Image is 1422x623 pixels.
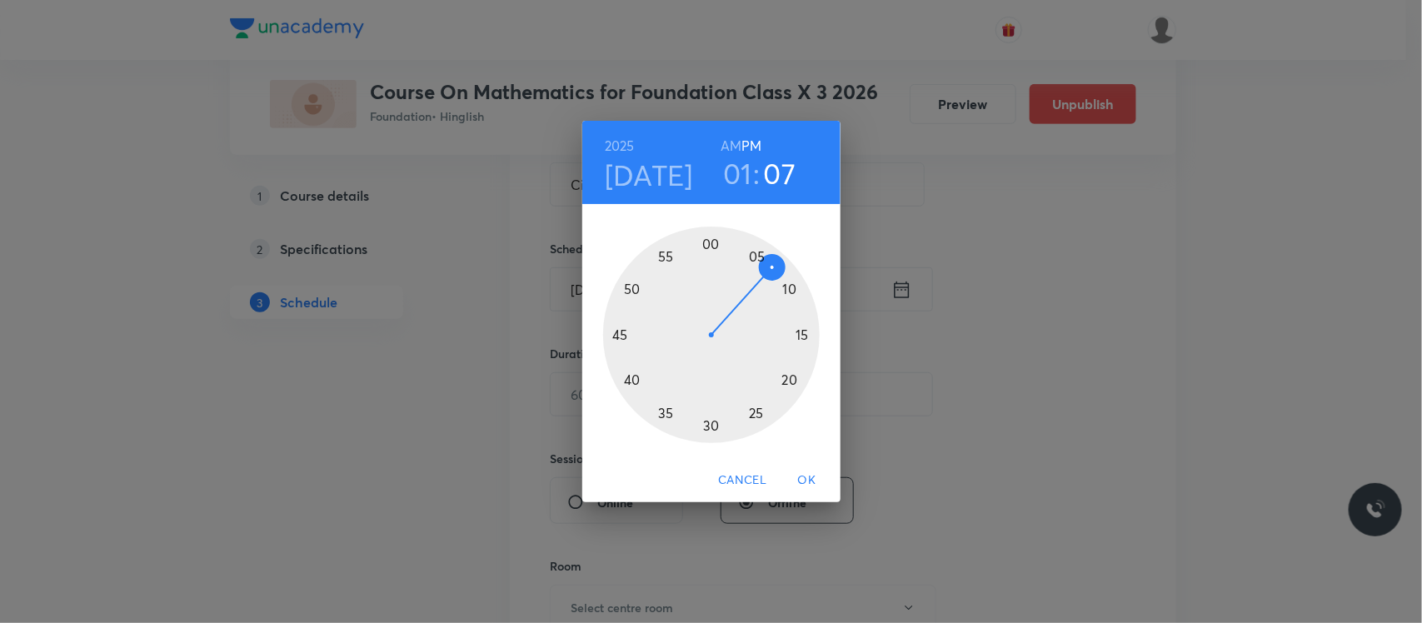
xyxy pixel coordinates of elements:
[741,134,761,157] button: PM
[711,465,773,496] button: Cancel
[753,156,760,191] h3: :
[787,470,827,491] span: OK
[764,156,796,191] button: 07
[718,470,766,491] span: Cancel
[781,465,834,496] button: OK
[605,157,693,192] button: [DATE]
[723,156,752,191] button: 01
[605,134,635,157] button: 2025
[721,134,741,157] button: AM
